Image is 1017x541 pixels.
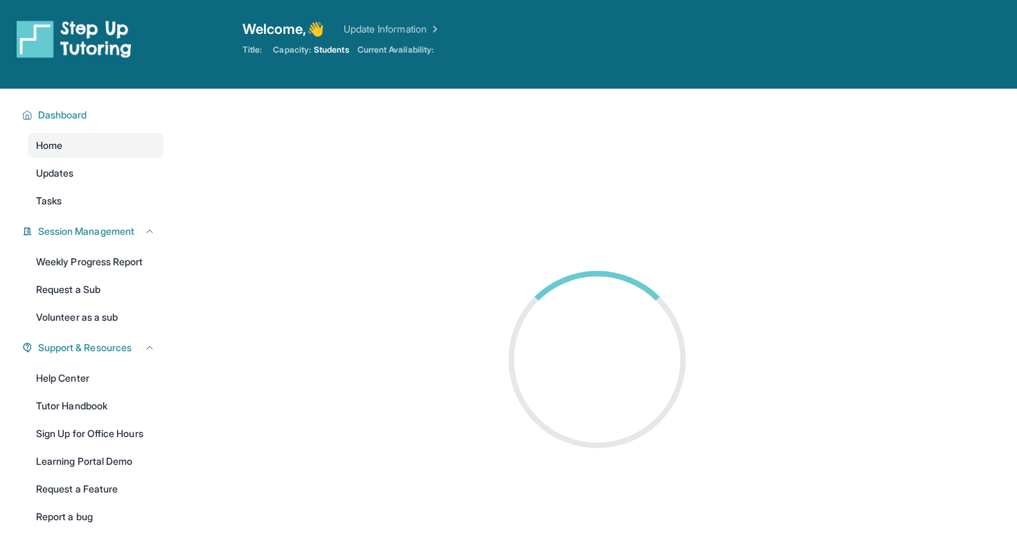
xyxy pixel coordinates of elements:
[273,44,311,55] span: Capacity:
[28,421,163,446] a: Sign Up for Office Hours
[28,188,163,213] a: Tasks
[28,161,163,186] a: Updates
[28,449,163,474] a: Learning Portal Demo
[28,477,163,502] a: Request a Feature
[28,277,163,302] a: Request a Sub
[36,139,62,152] span: Home
[28,305,163,330] a: Volunteer as a sub
[33,224,155,238] button: Session Management
[17,19,132,58] img: logo
[28,393,163,418] a: Tutor Handbook
[344,22,441,36] a: Update Information
[36,166,74,180] span: Updates
[36,194,62,208] span: Tasks
[38,224,134,238] span: Session Management
[28,133,163,158] a: Home
[28,366,163,391] a: Help Center
[242,19,324,39] span: Welcome, 👋
[38,341,132,355] span: Support & Resources
[28,504,163,529] a: Report a bug
[314,44,349,55] span: Students
[242,44,262,55] span: Title:
[28,249,163,274] a: Weekly Progress Report
[33,108,155,122] button: Dashboard
[427,22,441,36] img: Chevron Right
[357,44,434,55] span: Current Availability:
[38,108,87,122] span: Dashboard
[33,341,155,355] button: Support & Resources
